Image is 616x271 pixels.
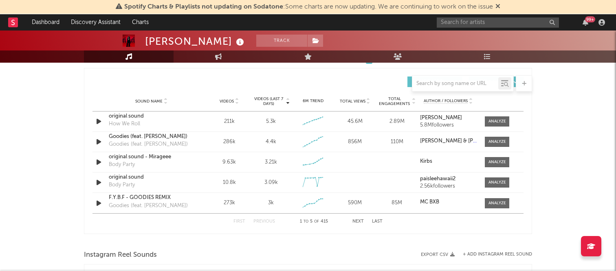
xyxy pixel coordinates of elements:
div: 3.09k [264,179,278,187]
div: 99 + [585,16,595,22]
button: Next [352,219,364,224]
span: Dismiss [495,4,500,10]
a: Dashboard [26,14,65,31]
div: 3k [268,199,274,207]
div: 211k [210,118,248,126]
input: Search for artists [437,17,559,28]
div: 1 5 415 [291,217,336,227]
span: : Some charts are now updating. We are continuing to work on the issue [124,4,493,10]
button: + Add Instagram Reel Sound [463,252,532,257]
div: Body Party [109,181,135,189]
span: to [304,220,308,223]
span: Author / Followers [424,98,468,104]
strong: [PERSON_NAME] & [PERSON_NAME] [420,138,510,144]
div: 85M [378,199,416,207]
div: 3.21k [265,158,277,166]
button: 99+ [583,19,588,26]
strong: [PERSON_NAME] [420,115,462,120]
span: Instagram Reel Sounds [84,250,157,260]
a: original sound [109,112,194,120]
span: Spotify Charts & Playlists not updating on Sodatone [124,4,283,10]
div: 6M Trend [294,98,332,104]
span: of [314,220,319,223]
div: [PERSON_NAME] [145,35,246,48]
div: 9.63k [210,158,248,166]
a: Goodies (feat. [PERSON_NAME]) [109,133,194,141]
div: Body Party [109,161,135,169]
a: [PERSON_NAME] [420,115,477,121]
div: 45.6M [336,118,374,126]
span: Total Engagements [378,96,411,106]
div: 5.3k [266,118,276,126]
a: Charts [126,14,154,31]
div: 5.8M followers [420,122,477,128]
div: 273k [210,199,248,207]
a: original sound - Mirageee [109,153,194,161]
div: 10.8k [210,179,248,187]
div: How We Roll [109,120,140,128]
div: 110M [378,138,416,146]
div: Goodies (feat. [PERSON_NAME]) [109,140,188,149]
a: Discovery Assistant [65,14,126,31]
div: 590M [336,199,374,207]
a: Kirbs [420,159,477,164]
button: Track [256,35,307,47]
button: First [233,219,245,224]
a: MC BXB [420,199,477,205]
div: 856M [336,138,374,146]
button: Export CSV [421,252,455,257]
a: paisleehawaii2 [420,176,477,182]
a: F.Y.B.F - GOODIES REMIX [109,194,194,202]
span: Videos (last 7 days) [252,96,285,106]
strong: Kirbs [420,159,432,164]
span: Videos [220,99,234,104]
a: original sound [109,173,194,181]
div: Goodies (feat. [PERSON_NAME]) [109,202,188,210]
span: Total Views [340,99,365,104]
div: 2.89M [378,118,416,126]
div: 286k [210,138,248,146]
input: Search by song name or URL [412,81,498,87]
div: + Add Instagram Reel Sound [455,252,532,257]
div: 4.4k [266,138,276,146]
div: 2.56k followers [420,184,477,189]
a: [PERSON_NAME] & [PERSON_NAME] [420,138,477,144]
strong: paisleehawaii2 [420,176,455,181]
button: Previous [253,219,275,224]
button: Last [372,219,383,224]
strong: MC BXB [420,199,439,205]
span: Sound Name [135,99,163,104]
